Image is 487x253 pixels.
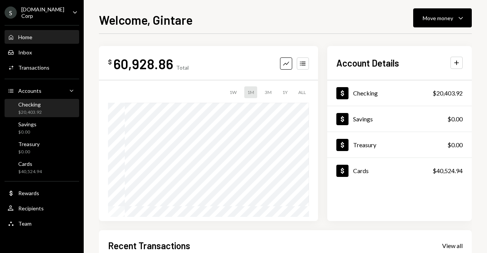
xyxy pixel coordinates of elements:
[18,121,37,127] div: Savings
[18,161,42,167] div: Cards
[423,14,453,22] div: Move money
[442,242,463,250] div: View all
[18,149,40,155] div: $0.00
[413,8,472,27] button: Move money
[226,86,240,98] div: 1W
[18,109,42,116] div: $20,403.92
[433,89,463,98] div: $20,403.92
[18,129,37,135] div: $0.00
[18,49,32,56] div: Inbox
[21,6,66,19] div: [DOMAIN_NAME] Corp
[353,141,376,148] div: Treasury
[113,55,173,72] div: 60,928.86
[442,241,463,250] a: View all
[5,138,79,157] a: Treasury$0.00
[18,101,42,108] div: Checking
[18,88,41,94] div: Accounts
[5,60,79,74] a: Transactions
[327,80,472,106] a: Checking$20,403.92
[447,115,463,124] div: $0.00
[176,64,189,71] div: Total
[353,89,378,97] div: Checking
[5,186,79,200] a: Rewards
[18,34,32,40] div: Home
[108,58,112,66] div: $
[262,86,275,98] div: 3M
[353,115,373,123] div: Savings
[5,216,79,230] a: Team
[108,239,190,252] h2: Recent Transactions
[5,119,79,137] a: Savings$0.00
[18,141,40,147] div: Treasury
[279,86,291,98] div: 1Y
[447,140,463,150] div: $0.00
[18,220,32,227] div: Team
[5,6,17,19] div: S
[327,132,472,158] a: Treasury$0.00
[433,166,463,175] div: $40,524.94
[295,86,309,98] div: ALL
[5,201,79,215] a: Recipients
[18,64,49,71] div: Transactions
[18,190,39,196] div: Rewards
[99,12,193,27] h1: Welcome, Gintare
[327,106,472,132] a: Savings$0.00
[327,158,472,183] a: Cards$40,524.94
[18,169,42,175] div: $40,524.94
[5,30,79,44] a: Home
[5,99,79,117] a: Checking$20,403.92
[18,205,44,212] div: Recipients
[5,84,79,97] a: Accounts
[5,45,79,59] a: Inbox
[5,158,79,177] a: Cards$40,524.94
[336,57,399,69] h2: Account Details
[353,167,369,174] div: Cards
[244,86,257,98] div: 1M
